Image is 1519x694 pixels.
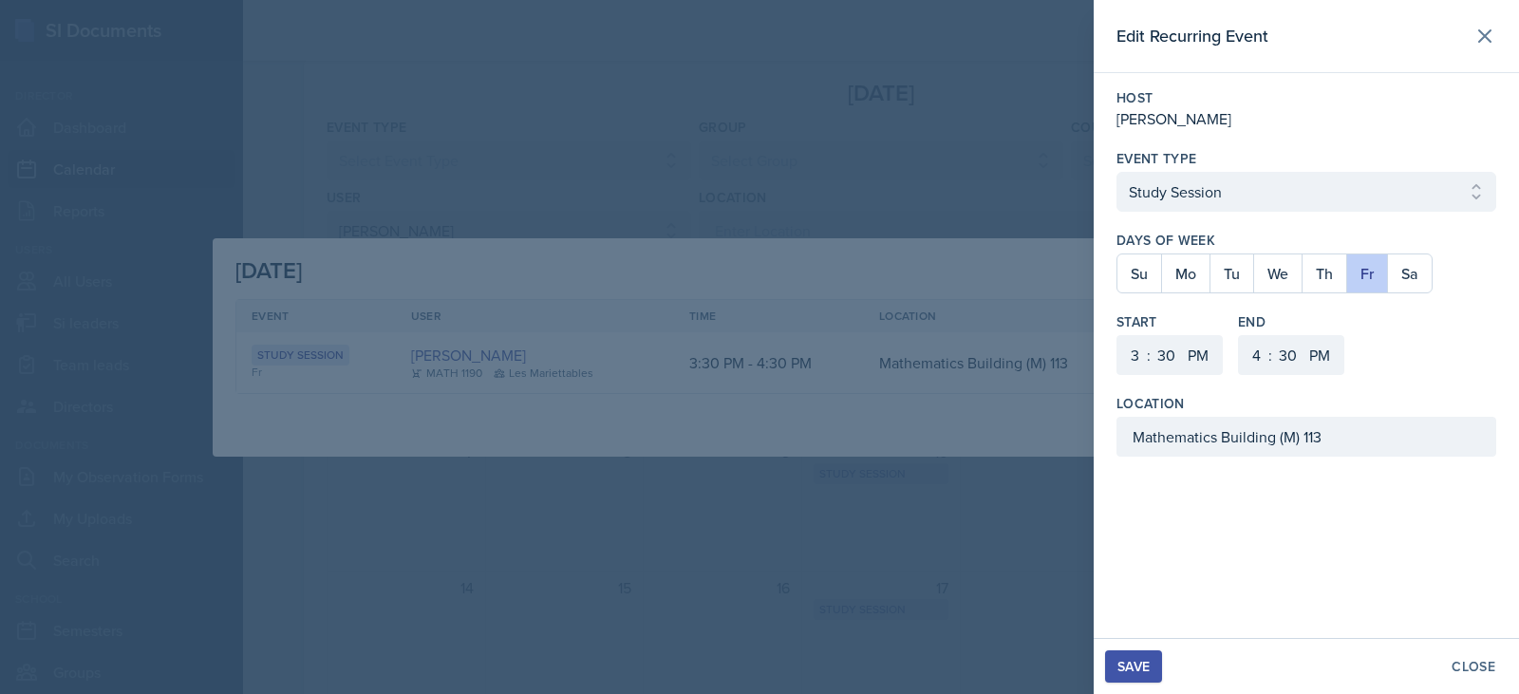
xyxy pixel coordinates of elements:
[1116,394,1185,413] label: Location
[1116,231,1496,250] label: Days of Week
[1116,149,1197,168] label: Event Type
[1302,254,1346,292] button: Th
[1116,312,1223,331] label: Start
[1346,254,1387,292] button: Fr
[1452,659,1495,674] div: Close
[1117,659,1150,674] div: Save
[1116,417,1496,457] input: Enter location
[1253,254,1302,292] button: We
[1268,344,1272,366] div: :
[1238,312,1344,331] label: End
[1387,254,1432,292] button: Sa
[1116,88,1496,107] label: Host
[1210,254,1253,292] button: Tu
[1117,254,1161,292] button: Su
[1147,344,1151,366] div: :
[1116,23,1268,49] h2: Edit Recurring Event
[1161,254,1210,292] button: Mo
[1439,650,1508,683] button: Close
[1116,107,1496,130] div: [PERSON_NAME]
[1105,650,1162,683] button: Save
